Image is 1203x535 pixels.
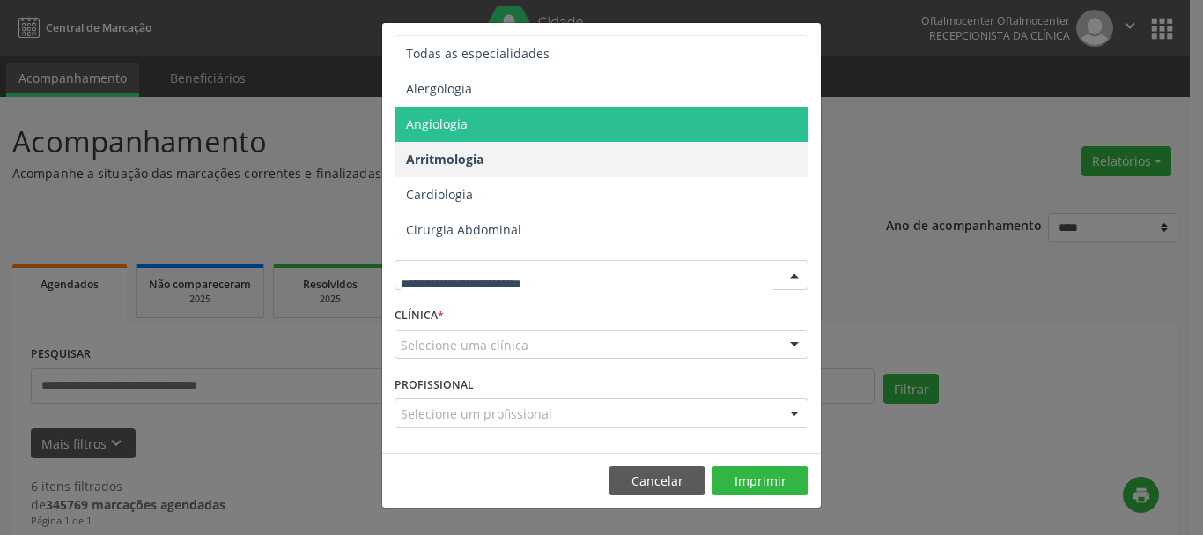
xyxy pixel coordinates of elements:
button: Imprimir [712,466,808,496]
label: PROFISSIONAL [395,371,474,398]
span: Todas as especialidades [406,45,550,62]
span: Alergologia [406,80,472,97]
button: Close [786,23,821,66]
span: Arritmologia [406,151,483,167]
label: CLÍNICA [395,302,444,330]
span: Angiologia [406,115,468,132]
span: Selecione uma clínica [401,336,528,354]
button: Cancelar [609,466,705,496]
span: Cirurgia Abdominal [406,221,521,238]
h5: Relatório de agendamentos [395,35,596,58]
span: Cirurgia Bariatrica [406,256,514,273]
span: Selecione um profissional [401,405,552,423]
span: Cardiologia [406,186,473,203]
